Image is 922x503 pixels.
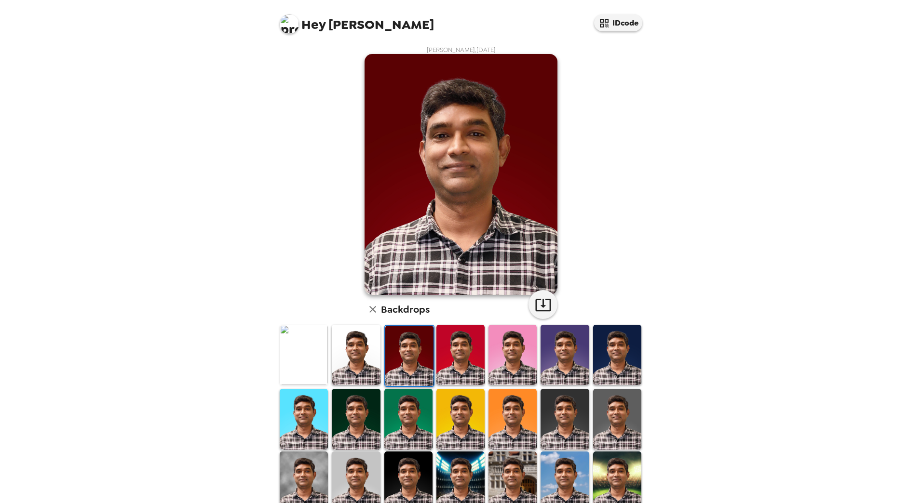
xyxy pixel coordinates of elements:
[594,14,642,31] button: IDcode
[280,10,434,31] span: [PERSON_NAME]
[365,54,557,295] img: user
[280,325,328,385] img: Original
[427,46,496,54] span: [PERSON_NAME] , [DATE]
[381,302,430,317] h6: Backdrops
[301,16,325,33] span: Hey
[280,14,299,34] img: profile pic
